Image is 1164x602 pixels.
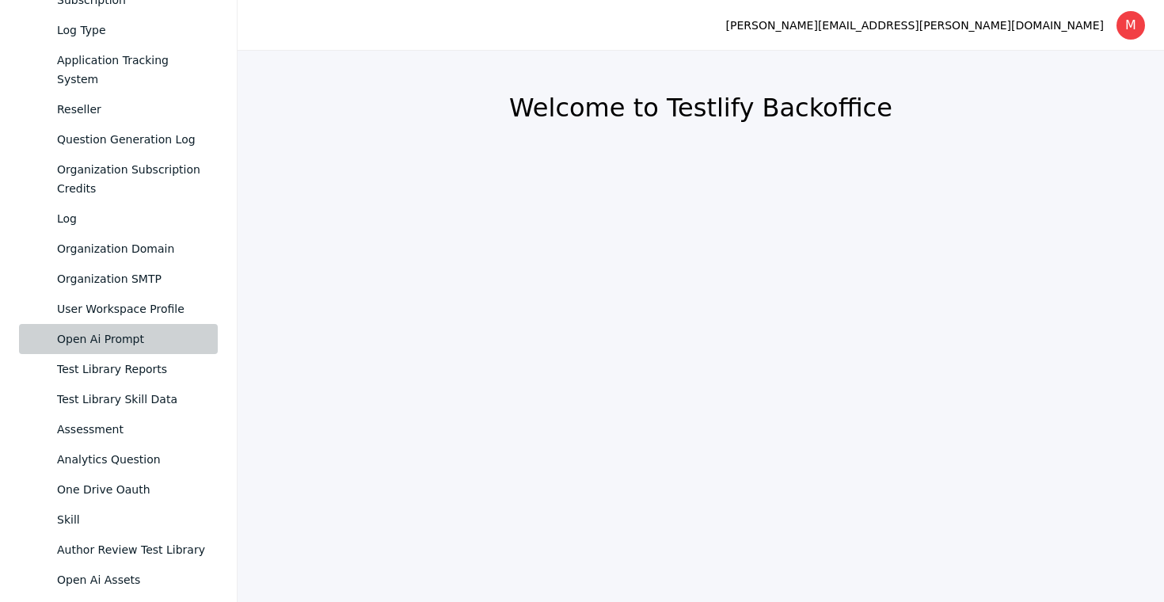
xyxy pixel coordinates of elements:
a: Reseller [19,94,218,124]
div: One Drive Oauth [57,480,205,499]
div: Reseller [57,100,205,119]
div: Organization Domain [57,239,205,258]
div: M [1116,11,1145,40]
a: Organization SMTP [19,264,218,294]
div: Organization SMTP [57,269,205,288]
a: Organization Subscription Credits [19,154,218,204]
a: Skill [19,505,218,535]
a: Test Library Reports [19,354,218,384]
a: One Drive Oauth [19,474,218,505]
div: Open Ai Assets [57,570,205,589]
div: Organization Subscription Credits [57,160,205,198]
a: Author Review Test Library [19,535,218,565]
a: Application Tracking System [19,45,218,94]
a: Organization Domain [19,234,218,264]
a: Open Ai Prompt [19,324,218,354]
a: Log [19,204,218,234]
div: Log [57,209,205,228]
div: Assessment [57,420,205,439]
div: User Workspace Profile [57,299,205,318]
a: Log Type [19,15,218,45]
a: Question Generation Log [19,124,218,154]
div: Test Library Skill Data [57,390,205,409]
div: Question Generation Log [57,130,205,149]
div: Application Tracking System [57,51,205,89]
a: Analytics Question [19,444,218,474]
div: Test Library Reports [57,360,205,379]
div: [PERSON_NAME][EMAIL_ADDRESS][PERSON_NAME][DOMAIN_NAME] [726,16,1104,35]
a: Open Ai Assets [19,565,218,595]
div: Skill [57,510,205,529]
h2: Welcome to Testlify Backoffice [276,92,1126,124]
a: User Workspace Profile [19,294,218,324]
div: Open Ai Prompt [57,330,205,349]
div: Analytics Question [57,450,205,469]
div: Log Type [57,21,205,40]
a: Assessment [19,414,218,444]
div: Author Review Test Library [57,540,205,559]
a: Test Library Skill Data [19,384,218,414]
